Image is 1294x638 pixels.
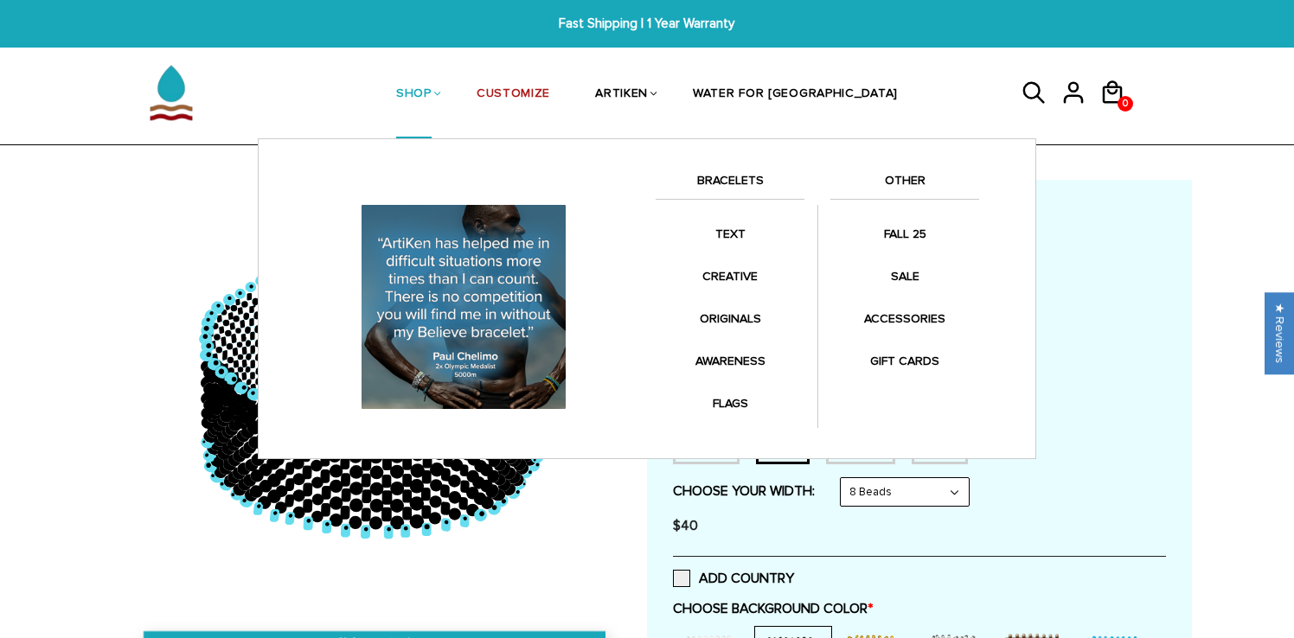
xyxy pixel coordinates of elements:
[656,302,804,335] a: ORIGINALS
[1099,111,1138,113] a: 0
[673,517,698,534] span: $40
[1118,91,1132,117] span: 0
[830,344,979,378] a: GIFT CARDS
[1265,292,1294,374] div: Click to open Judge.me floating reviews tab
[830,259,979,293] a: SALE
[830,170,979,200] a: OTHER
[673,600,1166,617] label: CHOOSE BACKGROUND COLOR
[656,259,804,293] a: CREATIVE
[673,482,815,500] label: CHOOSE YOUR WIDTH:
[656,386,804,420] a: FLAGS
[673,570,794,587] label: ADD COUNTRY
[656,170,804,200] a: BRACELETS
[477,50,550,139] a: CUSTOMIZE
[656,344,804,378] a: AWARENESS
[830,302,979,335] a: ACCESSORIES
[830,217,979,251] a: FALL 25
[396,50,432,139] a: SHOP
[656,217,804,251] a: TEXT
[693,50,898,139] a: WATER FOR [GEOGRAPHIC_DATA]
[399,14,895,34] span: Fast Shipping | 1 Year Warranty
[595,50,648,139] a: ARTIKEN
